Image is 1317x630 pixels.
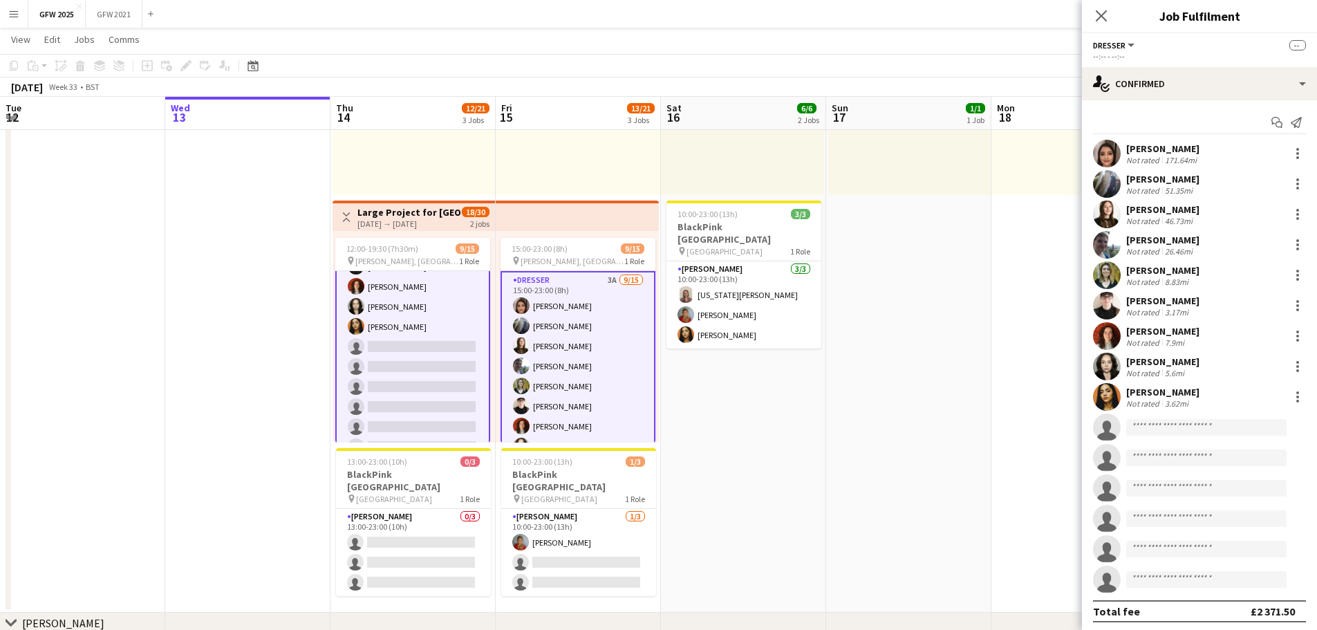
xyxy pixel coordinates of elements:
[1093,604,1140,618] div: Total fee
[512,456,572,467] span: 10:00-23:00 (13h)
[624,256,644,266] span: 1 Role
[1126,203,1199,216] div: [PERSON_NAME]
[1251,604,1295,618] div: £2 371.50
[501,238,655,443] app-job-card: 15:00-23:00 (8h)9/15 [PERSON_NAME], [GEOGRAPHIC_DATA]1 RoleDresser3A9/1515:00-23:00 (8h)[PERSON_N...
[336,468,491,493] h3: BlackPink [GEOGRAPHIC_DATA]
[664,109,682,125] span: 16
[627,103,655,113] span: 13/21
[997,102,1015,114] span: Mon
[791,209,810,219] span: 3/3
[39,30,66,48] a: Edit
[462,103,489,113] span: 12/21
[521,256,624,266] span: [PERSON_NAME], [GEOGRAPHIC_DATA]
[1126,234,1199,246] div: [PERSON_NAME]
[1126,142,1199,155] div: [PERSON_NAME]
[357,206,460,219] h3: Large Project for [GEOGRAPHIC_DATA], [PERSON_NAME], [GEOGRAPHIC_DATA]
[1162,368,1187,378] div: 5.6mi
[1126,295,1199,307] div: [PERSON_NAME]
[666,102,682,114] span: Sat
[1126,325,1199,337] div: [PERSON_NAME]
[1289,40,1306,50] span: --
[46,82,80,92] span: Week 33
[1126,277,1162,287] div: Not rated
[966,115,984,125] div: 1 Job
[1162,277,1191,287] div: 8.83mi
[336,509,491,596] app-card-role: [PERSON_NAME]0/313:00-23:00 (10h)
[501,102,512,114] span: Fri
[86,82,100,92] div: BST
[521,494,597,504] span: [GEOGRAPHIC_DATA]
[832,102,848,114] span: Sun
[463,115,489,125] div: 3 Jobs
[1126,355,1199,368] div: [PERSON_NAME]
[1126,173,1199,185] div: [PERSON_NAME]
[1126,398,1162,409] div: Not rated
[995,109,1015,125] span: 18
[1082,7,1317,25] h3: Job Fulfilment
[501,448,656,596] app-job-card: 10:00-23:00 (13h)1/3BlackPink [GEOGRAPHIC_DATA] [GEOGRAPHIC_DATA]1 Role[PERSON_NAME]1/310:00-23:0...
[798,115,819,125] div: 2 Jobs
[6,102,21,114] span: Tue
[336,448,491,596] app-job-card: 13:00-23:00 (10h)0/3BlackPink [GEOGRAPHIC_DATA] [GEOGRAPHIC_DATA]1 Role[PERSON_NAME]0/313:00-23:0...
[335,131,490,462] app-card-role: [PERSON_NAME][PERSON_NAME][PERSON_NAME][PERSON_NAME][PERSON_NAME]
[830,109,848,125] span: 17
[790,246,810,257] span: 1 Role
[109,33,140,46] span: Comms
[1093,40,1125,50] span: Dresser
[44,33,60,46] span: Edit
[28,1,86,28] button: GFW 2025
[169,109,190,125] span: 13
[1162,307,1191,317] div: 3.17mi
[628,115,654,125] div: 3 Jobs
[456,243,479,254] span: 9/15
[1126,264,1199,277] div: [PERSON_NAME]
[1162,337,1187,348] div: 7.9mi
[621,243,644,254] span: 9/15
[74,33,95,46] span: Jobs
[666,221,821,245] h3: BlackPink [GEOGRAPHIC_DATA]
[1093,40,1137,50] button: Dresser
[11,80,43,94] div: [DATE]
[6,30,36,48] a: View
[1126,386,1199,398] div: [PERSON_NAME]
[966,103,985,113] span: 1/1
[1126,185,1162,196] div: Not rated
[512,243,568,254] span: 15:00-23:00 (8h)
[3,109,21,125] span: 12
[1162,398,1191,409] div: 3.62mi
[1126,216,1162,226] div: Not rated
[335,238,490,443] app-job-card: 12:00-19:30 (7h30m)9/15 [PERSON_NAME], [GEOGRAPHIC_DATA]1 Role[PERSON_NAME][PERSON_NAME][PERSON_N...
[1162,185,1195,196] div: 51.35mi
[797,103,816,113] span: 6/6
[334,109,353,125] span: 14
[626,456,645,467] span: 1/3
[347,456,407,467] span: 13:00-23:00 (10h)
[1126,155,1162,165] div: Not rated
[678,209,738,219] span: 10:00-23:00 (13h)
[171,102,190,114] span: Wed
[357,219,460,229] div: [DATE] → [DATE]
[666,201,821,349] app-job-card: 10:00-23:00 (13h)3/3BlackPink [GEOGRAPHIC_DATA] [GEOGRAPHIC_DATA]1 Role[PERSON_NAME]3/310:00-23:0...
[686,246,763,257] span: [GEOGRAPHIC_DATA]
[666,261,821,349] app-card-role: [PERSON_NAME]3/310:00-23:00 (13h)[US_STATE][PERSON_NAME][PERSON_NAME][PERSON_NAME]
[625,494,645,504] span: 1 Role
[460,494,480,504] span: 1 Role
[1264,419,1281,436] keeper-lock: Open Keeper Popup
[1126,337,1162,348] div: Not rated
[103,30,145,48] a: Comms
[470,217,489,229] div: 2 jobs
[501,509,656,596] app-card-role: [PERSON_NAME]1/310:00-23:00 (13h)[PERSON_NAME]
[1093,51,1306,62] div: --:-- - --:--
[462,207,489,217] span: 18/30
[1162,216,1195,226] div: 46.73mi
[1082,67,1317,100] div: Confirmed
[336,102,353,114] span: Thu
[1162,246,1195,257] div: 26.46mi
[68,30,100,48] a: Jobs
[460,456,480,467] span: 0/3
